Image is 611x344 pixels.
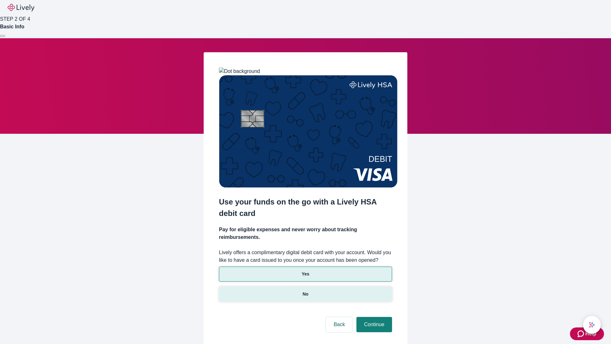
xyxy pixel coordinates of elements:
[302,271,309,277] p: Yes
[219,68,260,75] img: Dot background
[578,330,585,338] svg: Zendesk support icon
[219,226,392,241] h4: Pay for eligible expenses and never worry about tracking reimbursements.
[303,291,309,297] p: No
[356,317,392,332] button: Continue
[326,317,353,332] button: Back
[570,327,604,340] button: Zendesk support iconHelp
[219,249,392,264] label: Lively offers a complimentary digital debit card with your account. Would you like to have a card...
[219,267,392,282] button: Yes
[219,196,392,219] h2: Use your funds on the go with a Lively HSA debit card
[8,4,34,11] img: Lively
[219,75,397,188] img: Debit card
[585,330,596,338] span: Help
[583,316,601,334] button: chat
[219,287,392,302] button: No
[589,322,595,328] svg: Lively AI Assistant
